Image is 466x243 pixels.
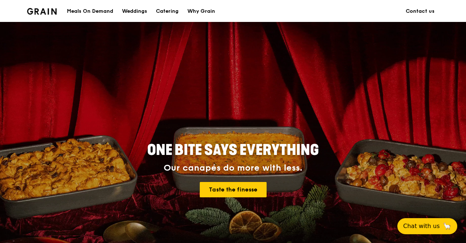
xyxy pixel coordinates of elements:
[183,0,219,22] a: Why Grain
[200,182,267,197] a: Taste the finesse
[152,0,183,22] a: Catering
[443,222,451,231] span: 🦙
[147,141,319,159] span: ONE BITE SAYS EVERYTHING
[27,8,57,15] img: Grain
[67,0,113,22] div: Meals On Demand
[401,0,439,22] a: Contact us
[397,218,457,234] button: Chat with us🦙
[122,0,147,22] div: Weddings
[403,222,440,231] span: Chat with us
[156,0,179,22] div: Catering
[118,0,152,22] a: Weddings
[187,0,215,22] div: Why Grain
[102,163,364,173] div: Our canapés do more with less.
